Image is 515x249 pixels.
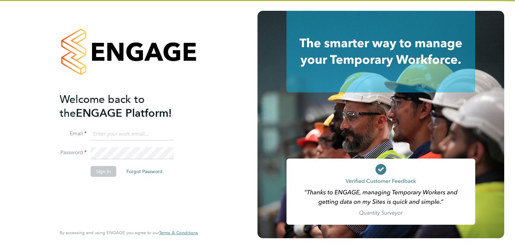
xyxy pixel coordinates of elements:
label: Email [60,130,87,137]
a: Terms & Conditions [159,230,198,236]
span: By accessing and using ENGAGE you agree to our [60,230,198,236]
span: Terms & Conditions [159,230,198,236]
label: Password [60,149,87,156]
button: Forgot Password [121,166,168,177]
button: Sign In [91,166,116,177]
input: Enter your work email... [91,128,174,140]
span: Welcome back to the [60,93,145,120]
h2: ENGAGE Platform! [60,92,191,120]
